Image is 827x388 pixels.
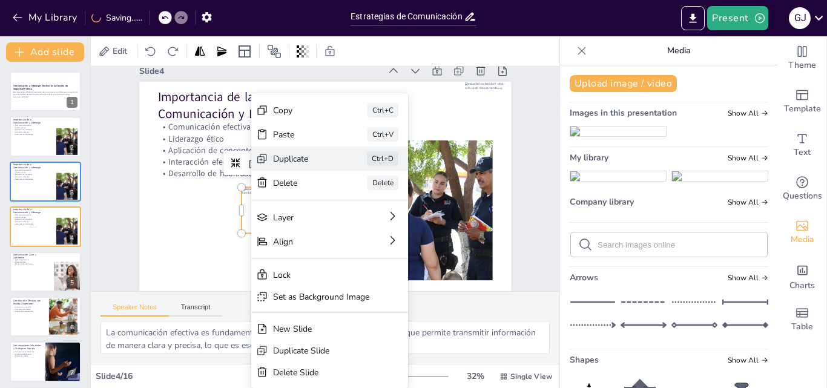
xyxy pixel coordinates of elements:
p: Media [591,36,766,65]
div: 1 [10,71,81,111]
div: Slide 4 / 16 [96,370,332,382]
p: Comunicación efectiva [13,214,45,217]
div: Change the overall theme [778,36,826,80]
img: fe892b02-d6b2-410c-bb89-900e83c0e328.png [570,127,666,136]
span: Show all [728,274,768,282]
p: Coordinación Efectiva con Mandos Superiores [13,299,45,306]
p: Comunicación Clara y Coherente [13,253,42,260]
input: Insert title [351,8,464,25]
div: Layer [203,206,223,286]
div: New Slide [90,194,111,291]
p: Interacción efectiva [13,221,45,223]
p: Comunicación abierta [13,308,45,311]
p: Conversaciones informales [13,351,42,353]
p: Comunicación clara [13,258,42,261]
p: Comunicación efectiva [371,17,400,185]
div: Duplicate [263,212,280,272]
div: Paste [287,214,305,275]
img: fe892b02-d6b2-410c-bb89-900e83c0e328.png [570,171,666,181]
span: Images in this presentation [570,107,677,119]
button: Upload image / video [570,75,677,92]
button: Present [707,6,768,30]
div: 6 [10,297,81,337]
p: Consenso con mandos [13,306,45,308]
div: Add ready made slides [778,80,826,123]
p: Interacción efectiva [13,176,45,178]
p: Ambiente colaborativo [13,353,42,355]
p: Esta presentación aborda la importancia de la comunicación y el liderazgo en la gestión de seguri... [13,91,77,96]
p: Conversaciones Informales y Trabajo en Equipo [13,344,42,350]
strong: Comunicación y Liderazgo Efectivo en la Gestión de Seguridad Pública [13,84,68,91]
div: Lock [143,200,165,297]
p: Aplicación de conceptos [348,15,377,182]
div: G J [789,7,811,29]
input: Search images online [598,240,760,249]
span: Importancia de la Comunicación y Liderazgo [384,18,433,162]
p: Generated with [URL] [13,96,77,98]
div: 7 [67,367,77,378]
span: Position [267,44,282,59]
button: My Library [9,8,82,27]
span: Show all [728,198,768,206]
div: 5 [67,277,77,288]
span: Template [784,102,821,116]
p: Relaciones sólidas [13,355,42,358]
p: Comunicación efectiva [13,124,45,127]
div: Add text boxes [778,123,826,167]
div: Set as Background Image [122,197,143,294]
div: Copy [311,217,329,278]
span: Shapes [570,354,599,366]
button: Add slide [6,42,84,62]
span: Text [794,146,811,159]
div: Add a table [778,298,826,341]
span: Table [791,320,813,334]
div: Get real-time input from your audience [778,167,826,211]
div: Add images, graphics, shapes or video [778,211,826,254]
div: 4 [67,232,77,243]
div: 32 % [461,370,490,382]
p: Aplicación de conceptos [13,174,45,176]
span: Show all [728,109,768,117]
div: 3 [10,162,81,202]
div: 4 [10,206,81,246]
p: Liderazgo ético [13,127,45,129]
div: Align [179,203,199,283]
p: Desarrollo de habilidades [13,178,45,180]
div: 2 [10,116,81,156]
p: Maximización de recursos [13,263,42,265]
p: Roles definidos [13,261,42,263]
span: Single View [510,372,552,381]
p: Liderazgo ético [13,216,45,219]
button: Transcript [169,303,223,317]
span: Charts [789,279,815,292]
div: Layout [235,42,254,61]
span: Arrows [570,272,598,283]
p: Espacio para sugerencias [13,311,45,313]
div: Saving...... [91,12,142,24]
div: 3 [67,187,77,198]
p: Aplicación de conceptos [13,219,45,221]
div: Slide 4 [421,5,458,246]
textarea: La comunicación efectiva es fundamental en la gestión de seguridad pública, ya que permite transm... [100,321,550,354]
div: Add charts and graphs [778,254,826,298]
span: Questions [783,189,822,203]
img: 26db4f02-5925-45a0-8106-4eb39dd22788.jpeg [672,171,768,181]
p: Comunicación efectiva [13,169,45,171]
span: Media [791,233,814,246]
div: 5 [10,252,81,292]
span: Theme [788,59,816,72]
span: Edit [110,45,130,57]
div: 1 [67,97,77,108]
span: My library [570,152,608,163]
button: Speaker Notes [100,303,169,317]
p: Aplicación de conceptos [13,128,45,131]
div: 2 [67,142,77,153]
button: Export to PowerPoint [681,6,705,30]
div: 7 [10,341,81,381]
p: Desarrollo de habilidades [13,223,45,225]
span: Importancia de la Comunicación y Liderazgo [13,208,41,214]
span: Show all [728,356,768,364]
button: G J [789,6,811,30]
span: Company library [570,196,634,208]
div: 6 [67,322,77,333]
